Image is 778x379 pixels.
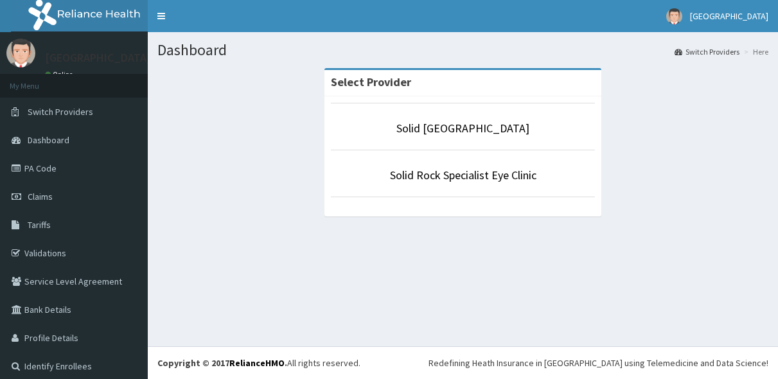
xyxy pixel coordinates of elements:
[28,106,93,118] span: Switch Providers
[741,46,768,57] li: Here
[229,357,285,369] a: RelianceHMO
[331,75,411,89] strong: Select Provider
[28,134,69,146] span: Dashboard
[157,42,768,58] h1: Dashboard
[675,46,739,57] a: Switch Providers
[6,39,35,67] img: User Image
[429,357,768,369] div: Redefining Heath Insurance in [GEOGRAPHIC_DATA] using Telemedicine and Data Science!
[666,8,682,24] img: User Image
[28,219,51,231] span: Tariffs
[148,346,778,379] footer: All rights reserved.
[45,70,76,79] a: Online
[157,357,287,369] strong: Copyright © 2017 .
[390,168,536,182] a: Solid Rock Specialist Eye Clinic
[28,191,53,202] span: Claims
[45,52,151,64] p: [GEOGRAPHIC_DATA]
[396,121,529,136] a: Solid [GEOGRAPHIC_DATA]
[690,10,768,22] span: [GEOGRAPHIC_DATA]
